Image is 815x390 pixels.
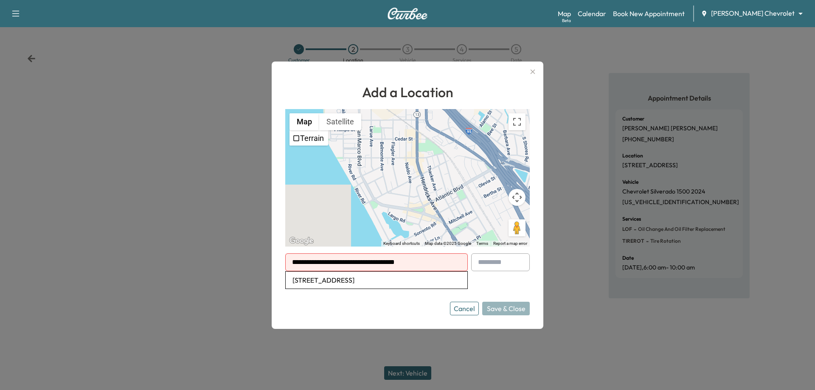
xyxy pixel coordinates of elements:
[287,236,315,247] a: Open this area in Google Maps (opens a new window)
[289,130,328,146] ul: Show street map
[290,131,327,145] li: Terrain
[287,236,315,247] img: Google
[509,219,526,236] button: Drag Pegman onto the map to open Street View
[383,241,420,247] button: Keyboard shortcuts
[319,113,361,130] button: Show satellite imagery
[493,241,527,246] a: Report a map error
[300,134,324,143] label: Terrain
[509,189,526,206] button: Map camera controls
[387,8,428,20] img: Curbee Logo
[425,241,471,246] span: Map data ©2025 Google
[711,8,795,18] span: [PERSON_NAME] Chevrolet
[286,272,467,289] li: [STREET_ADDRESS]
[578,8,606,19] a: Calendar
[450,302,479,315] button: Cancel
[476,241,488,246] a: Terms (opens in new tab)
[562,17,571,24] div: Beta
[509,113,526,130] button: Toggle fullscreen view
[289,113,319,130] button: Show street map
[558,8,571,19] a: MapBeta
[285,82,530,102] h1: Add a Location
[613,8,685,19] a: Book New Appointment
